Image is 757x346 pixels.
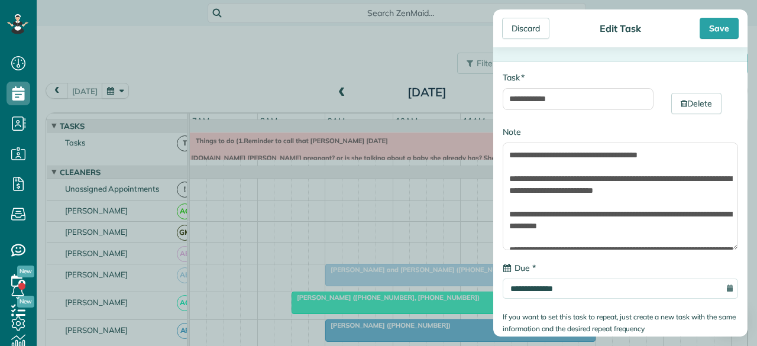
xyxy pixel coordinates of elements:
[17,266,34,277] span: New
[596,22,645,34] div: Edit Task
[503,312,736,333] small: If you want to set this task to repeat, just create a new task with the same information and the ...
[503,262,536,274] label: Due
[503,126,521,138] label: Note
[502,18,549,39] div: Discard
[503,72,525,83] label: Task
[700,18,739,39] div: Save
[671,93,722,114] a: Delete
